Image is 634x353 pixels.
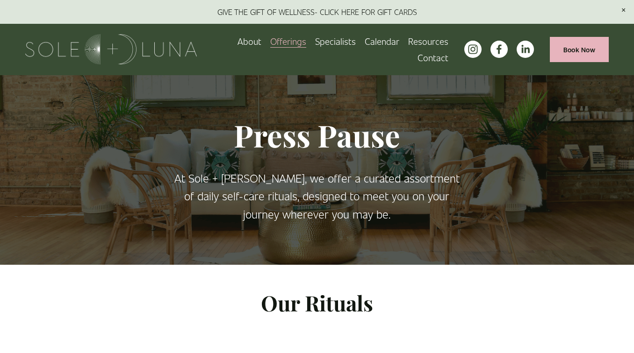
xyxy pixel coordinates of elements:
a: folder dropdown [408,33,448,49]
a: Calendar [365,33,399,49]
h1: Press Pause [171,117,463,154]
a: About [238,33,261,49]
a: Book Now [550,37,609,62]
a: Specialists [315,33,356,49]
a: facebook-unauth [490,41,508,58]
a: instagram-unauth [464,41,482,58]
a: Contact [418,49,448,66]
span: Resources [408,34,448,49]
p: Our Rituals [25,286,609,319]
p: At Sole + [PERSON_NAME], we offer a curated assortment of daily self-care rituals, designed to me... [171,169,463,223]
a: LinkedIn [517,41,534,58]
a: folder dropdown [270,33,306,49]
span: Offerings [270,34,306,49]
img: Sole + Luna [25,34,197,64]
